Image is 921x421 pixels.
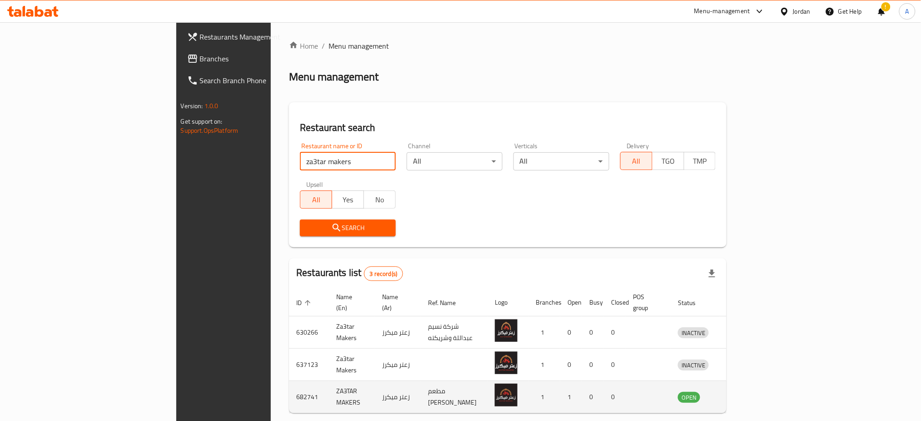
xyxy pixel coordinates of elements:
span: Search Branch Phone [200,75,323,86]
span: Branches [200,53,323,64]
table: enhanced table [289,289,751,413]
div: INACTIVE [678,327,709,338]
th: Busy [582,289,604,316]
span: TGO [656,155,681,168]
span: Status [678,297,707,308]
div: Export file [701,263,723,285]
button: Search [300,220,396,236]
span: A [906,6,909,16]
span: Restaurants Management [200,31,323,42]
span: Ref. Name [428,297,468,308]
label: Upsell [306,181,323,188]
a: Support.OpsPlatform [181,125,239,136]
span: INACTIVE [678,328,709,338]
span: Name (En) [336,291,364,313]
td: 0 [560,349,582,381]
span: ID [296,297,314,308]
img: Za3tar Makers [495,319,518,342]
span: Version: [181,100,203,112]
h2: Restaurant search [300,121,716,135]
span: 3 record(s) [364,270,403,278]
span: All [624,155,649,168]
img: Za3tar Makers [495,351,518,374]
td: ZA3TAR MAKERS [329,381,375,413]
a: Branches [180,48,330,70]
button: All [620,152,652,170]
button: TMP [684,152,716,170]
span: Get support on: [181,115,223,127]
span: OPEN [678,392,700,403]
div: All [513,152,609,170]
td: 0 [582,381,604,413]
th: Action [720,289,751,316]
th: Closed [604,289,626,316]
td: زعتر ميكرز [375,349,421,381]
span: Yes [336,193,360,206]
td: 0 [604,349,626,381]
td: شركة نسيم عبداللة وشريكته [421,316,488,349]
button: Yes [332,190,364,209]
th: Logo [488,289,528,316]
button: No [363,190,396,209]
td: 1 [528,381,560,413]
h2: Restaurants list [296,266,403,281]
div: All [407,152,503,170]
span: Menu management [329,40,389,51]
span: All [304,193,329,206]
a: Search Branch Phone [180,70,330,91]
span: 1.0.0 [204,100,219,112]
td: 1 [560,381,582,413]
input: Search for restaurant name or ID.. [300,152,396,170]
div: Total records count [364,266,403,281]
span: INACTIVE [678,360,709,371]
div: Jordan [793,6,811,16]
td: 0 [582,316,604,349]
td: 0 [560,316,582,349]
td: 0 [582,349,604,381]
td: 0 [604,316,626,349]
td: Za3tar Makers [329,316,375,349]
div: Menu-management [694,6,750,17]
td: 0 [604,381,626,413]
span: Search [307,222,388,234]
td: 1 [528,349,560,381]
span: No [368,193,392,206]
button: All [300,190,332,209]
span: POS group [633,291,660,313]
td: زعتر ميكرز [375,316,421,349]
a: Restaurants Management [180,26,330,48]
button: TGO [652,152,684,170]
td: Za3tar Makers [329,349,375,381]
td: 1 [528,316,560,349]
th: Branches [528,289,560,316]
img: ZA3TAR MAKERS [495,384,518,406]
th: Open [560,289,582,316]
label: Delivery [627,143,649,149]
h2: Menu management [289,70,378,84]
nav: breadcrumb [289,40,727,51]
span: Name (Ar) [382,291,410,313]
span: TMP [688,155,712,168]
td: مطعم [PERSON_NAME] [421,381,488,413]
td: زعتر ميكرز [375,381,421,413]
